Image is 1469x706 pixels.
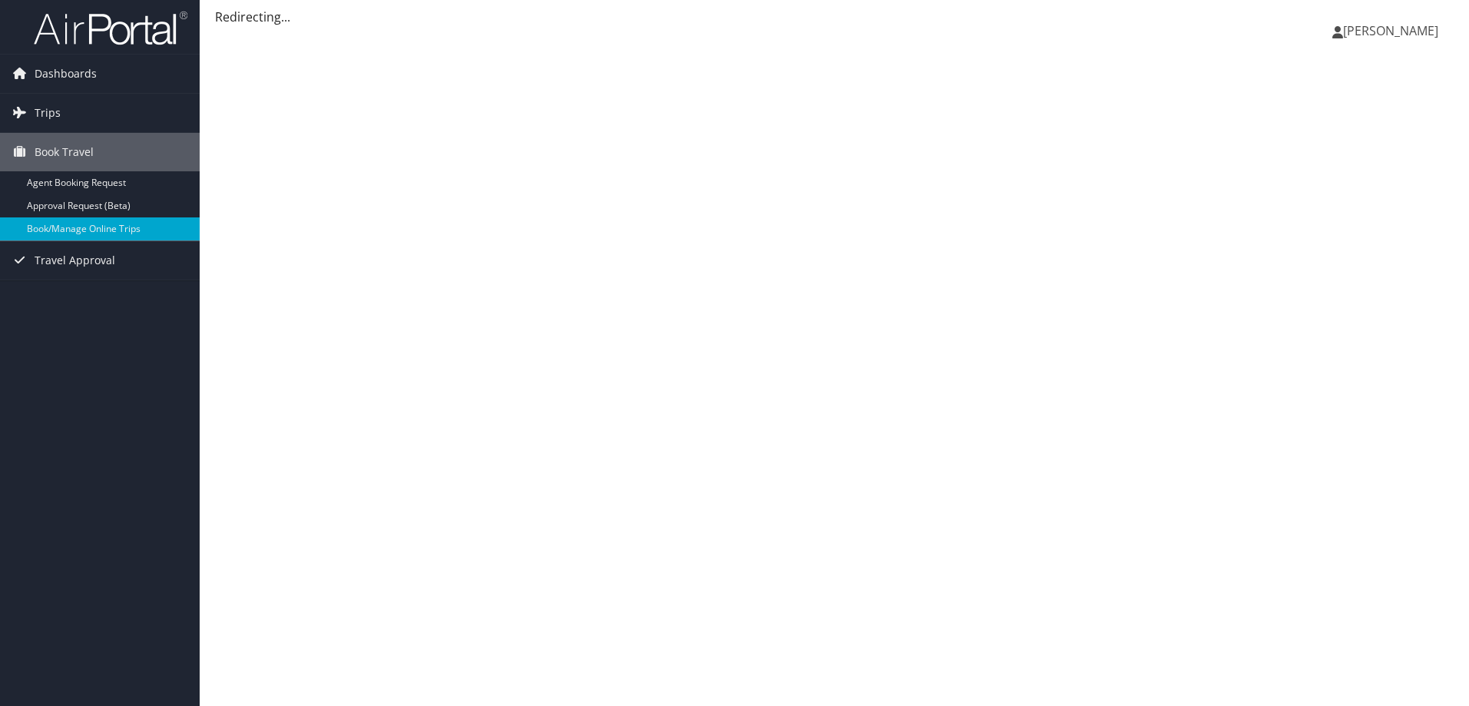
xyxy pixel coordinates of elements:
[1332,8,1454,54] a: [PERSON_NAME]
[1343,22,1438,39] span: [PERSON_NAME]
[35,133,94,171] span: Book Travel
[35,94,61,132] span: Trips
[35,55,97,93] span: Dashboards
[215,8,1454,26] div: Redirecting...
[35,241,115,280] span: Travel Approval
[34,10,187,46] img: airportal-logo.png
